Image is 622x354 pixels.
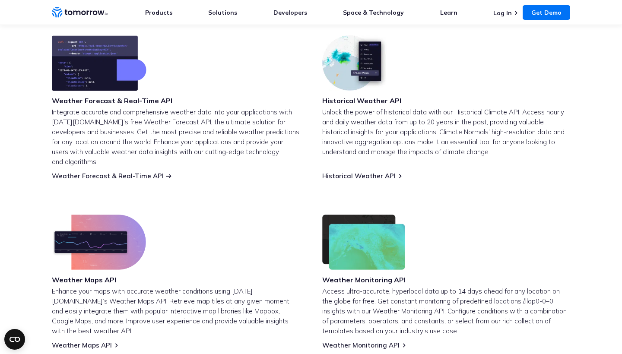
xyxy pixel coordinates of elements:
[4,329,25,350] button: Open CMP widget
[52,6,108,19] a: Home link
[322,341,400,349] a: Weather Monitoring API
[273,9,307,16] a: Developers
[322,286,570,336] p: Access ultra-accurate, hyperlocal data up to 14 days ahead for any location on the globe for free...
[208,9,237,16] a: Solutions
[523,5,570,20] a: Get Demo
[52,341,112,349] a: Weather Maps API
[52,96,172,105] h3: Weather Forecast & Real-Time API
[145,9,172,16] a: Products
[52,107,300,167] p: Integrate accurate and comprehensive weather data into your applications with [DATE][DOMAIN_NAME]...
[322,275,406,284] h3: Weather Monitoring API
[493,9,512,17] a: Log In
[52,172,164,180] a: Weather Forecast & Real-Time API
[322,172,396,180] a: Historical Weather API
[322,96,401,105] h3: Historical Weather API
[322,107,570,157] p: Unlock the power of historical data with our Historical Climate API. Access hourly and daily weat...
[440,9,457,16] a: Learn
[52,286,300,336] p: Enhance your maps with accurate weather conditions using [DATE][DOMAIN_NAME]’s Weather Maps API. ...
[343,9,404,16] a: Space & Technology
[52,275,146,284] h3: Weather Maps API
